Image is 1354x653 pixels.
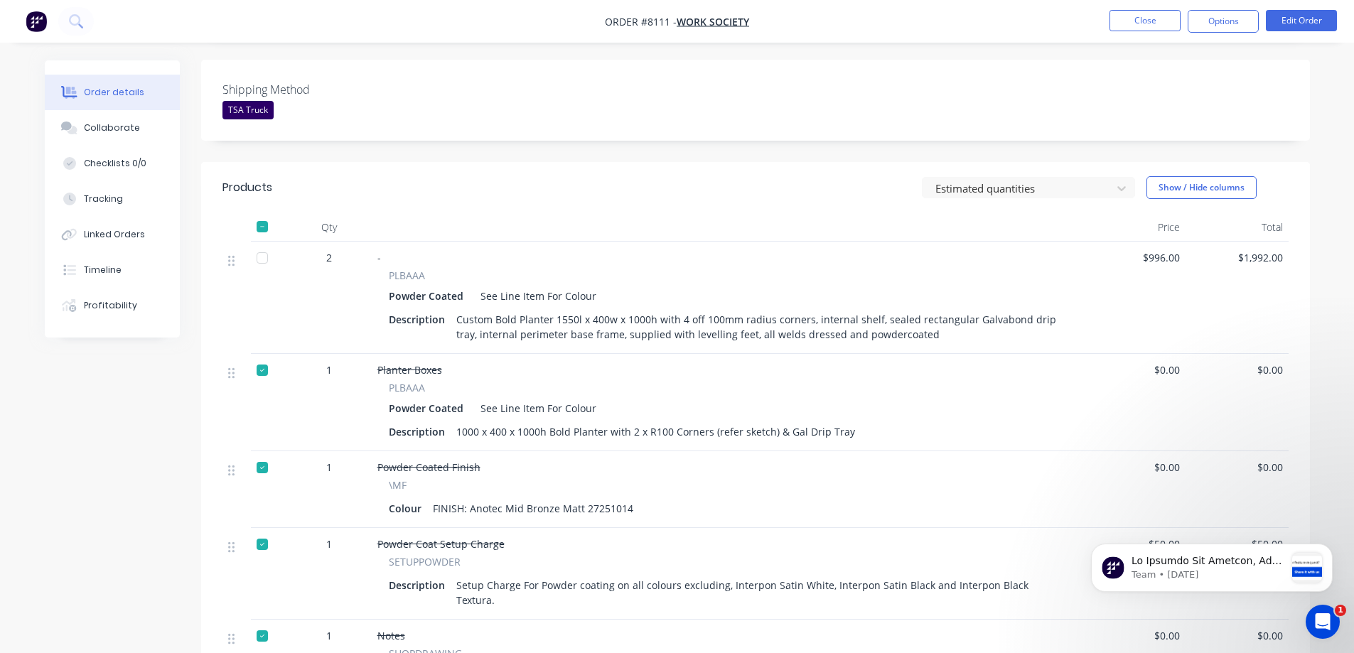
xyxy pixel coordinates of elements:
[1082,213,1186,242] div: Price
[451,309,1065,345] div: Custom Bold Planter 1550l x 400w x 1000h with 4 off 100mm radius corners, internal shelf, sealed ...
[84,228,145,241] div: Linked Orders
[45,110,180,146] button: Collaborate
[1191,460,1283,475] span: $0.00
[389,309,451,330] div: Description
[377,537,505,551] span: Powder Coat Setup Charge
[286,213,372,242] div: Qty
[1088,250,1180,265] span: $996.00
[222,81,400,98] label: Shipping Method
[1088,460,1180,475] span: $0.00
[1306,605,1340,639] iframe: Intercom live chat
[326,362,332,377] span: 1
[1191,250,1283,265] span: $1,992.00
[605,15,677,28] span: Order #8111 -
[1266,10,1337,31] button: Edit Order
[1088,362,1180,377] span: $0.00
[45,252,180,288] button: Timeline
[222,101,274,119] div: TSA Truck
[451,421,861,442] div: 1000 x 400 x 1000h Bold Planter with 2 x R100 Corners (refer sketch) & Gal Drip Tray
[1146,176,1257,199] button: Show / Hide columns
[475,398,596,419] div: See Line Item For Colour
[45,288,180,323] button: Profitability
[84,193,123,205] div: Tracking
[326,460,332,475] span: 1
[377,251,381,264] span: -
[326,628,332,643] span: 1
[389,398,469,419] div: Powder Coated
[377,629,405,642] span: Notes
[1191,362,1283,377] span: $0.00
[389,268,425,283] span: PLBAAA
[1070,515,1354,615] iframe: Intercom notifications message
[84,122,140,134] div: Collaborate
[377,460,480,474] span: Powder Coated Finish
[84,299,137,312] div: Profitability
[45,75,180,110] button: Order details
[1188,10,1259,33] button: Options
[1186,213,1289,242] div: Total
[389,498,427,519] div: Colour
[84,264,122,276] div: Timeline
[389,554,461,569] span: SETUPPOWDER
[84,86,144,99] div: Order details
[389,380,425,395] span: PLBAAA
[26,11,47,32] img: Factory
[222,179,272,196] div: Products
[377,363,442,377] span: Planter Boxes
[389,421,451,442] div: Description
[1191,628,1283,643] span: $0.00
[389,477,407,492] span: \MF
[62,53,215,66] p: Message from Team, sent 3w ago
[475,286,596,306] div: See Line Item For Colour
[45,181,180,217] button: Tracking
[389,286,469,306] div: Powder Coated
[326,250,332,265] span: 2
[1335,605,1346,616] span: 1
[84,157,146,170] div: Checklists 0/0
[45,146,180,181] button: Checklists 0/0
[1109,10,1181,31] button: Close
[1088,628,1180,643] span: $0.00
[427,498,639,519] div: FINISH: Anotec Mid Bronze Matt 27251014
[677,15,749,28] a: Work Society
[326,536,332,551] span: 1
[451,575,1065,610] div: Setup Charge For Powder coating on all colours excluding, Interpon Satin White, Interpon Satin Bl...
[45,217,180,252] button: Linked Orders
[389,575,451,595] div: Description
